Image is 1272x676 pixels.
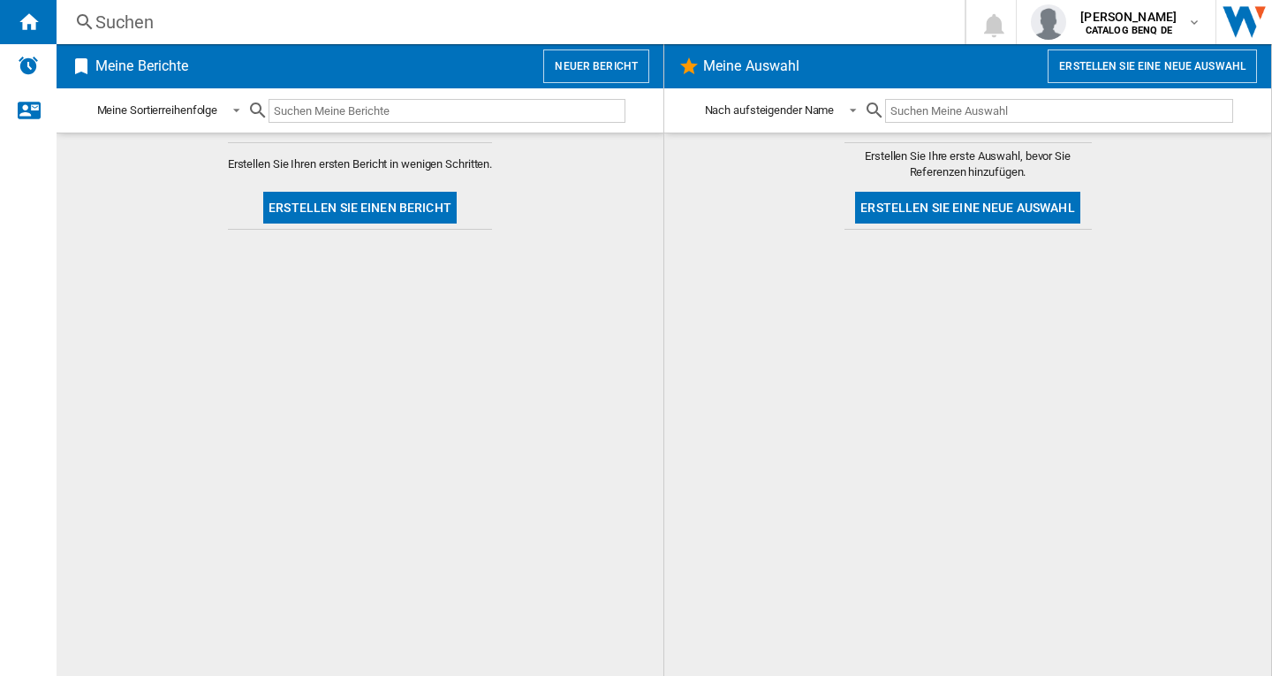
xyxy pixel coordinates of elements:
div: Suchen [95,10,919,34]
span: Erstellen Sie Ihren ersten Bericht in wenigen Schritten. [228,156,492,172]
div: Meine Sortierreihenfolge [97,103,218,117]
img: profile.jpg [1031,4,1066,40]
img: alerts-logo.svg [18,55,39,76]
button: Neuer Bericht [543,49,649,83]
button: Erstellen Sie einen Bericht [263,192,457,224]
h2: Meine Berichte [92,49,192,83]
span: Erstellen Sie Ihre erste Auswahl, bevor Sie Referenzen hinzufügen. [844,148,1092,180]
input: Suchen Meine Berichte [269,99,625,123]
button: Erstellen Sie eine neue Auswahl [1048,49,1257,83]
div: Nach aufsteigender Name [705,103,835,117]
b: CATALOG BENQ DE [1086,25,1172,36]
h2: Meine Auswahl [700,49,803,83]
input: Suchen Meine Auswahl [885,99,1232,123]
button: Erstellen Sie eine neue Auswahl [855,192,1079,224]
span: [PERSON_NAME] [1080,8,1177,26]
